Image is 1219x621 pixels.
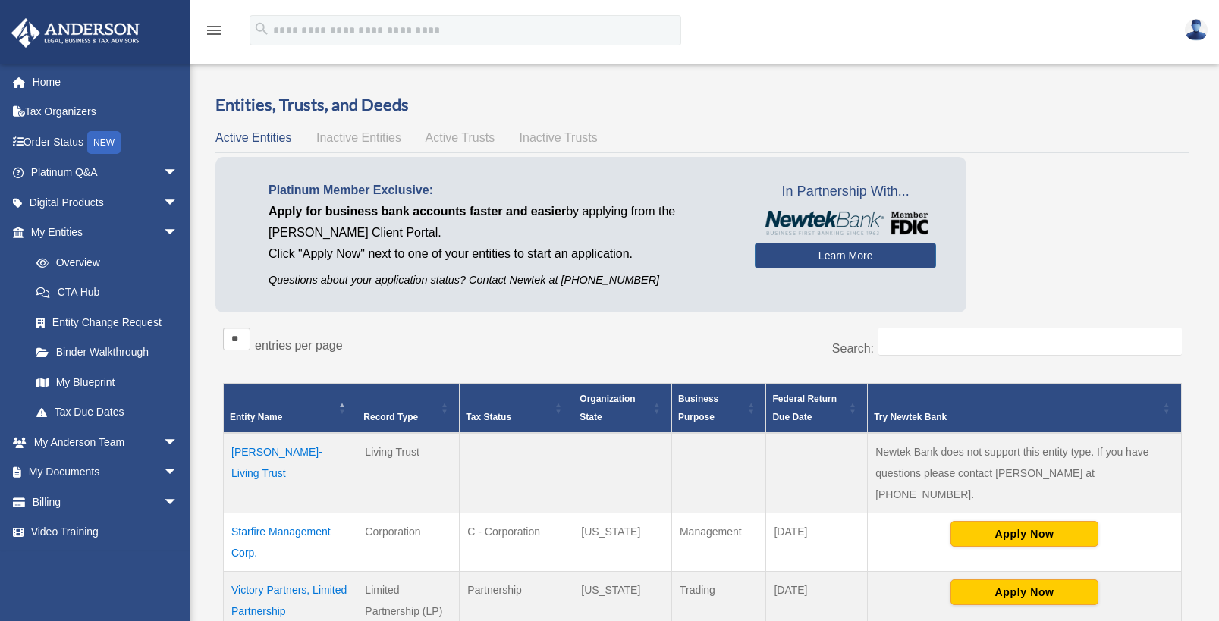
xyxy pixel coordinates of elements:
a: Video Training [11,517,201,547]
a: Home [11,67,201,97]
a: Platinum Q&Aarrow_drop_down [11,158,201,188]
button: Apply Now [950,579,1098,605]
a: Billingarrow_drop_down [11,487,201,517]
span: arrow_drop_down [163,158,193,189]
img: NewtekBankLogoSM.png [762,211,928,235]
td: Management [671,513,765,572]
td: Corporation [357,513,460,572]
th: Try Newtek Bank : Activate to sort [868,384,1182,434]
th: Record Type: Activate to sort [357,384,460,434]
a: My Anderson Teamarrow_drop_down [11,427,201,457]
span: Inactive Entities [316,131,401,144]
div: NEW [87,131,121,154]
a: CTA Hub [21,278,193,308]
th: Organization State: Activate to sort [573,384,672,434]
label: entries per page [255,339,343,352]
th: Business Purpose: Activate to sort [671,384,765,434]
span: Federal Return Due Date [772,394,837,422]
span: Tax Status [466,412,511,422]
span: Organization State [580,394,635,422]
img: Anderson Advisors Platinum Portal [7,18,144,48]
td: [PERSON_NAME]-Living Trust [224,433,357,513]
h3: Entities, Trusts, and Deeds [215,93,1189,117]
a: Digital Productsarrow_drop_down [11,187,201,218]
a: Order StatusNEW [11,127,201,158]
p: Platinum Member Exclusive: [269,180,732,201]
a: Binder Walkthrough [21,337,193,368]
p: Questions about your application status? Contact Newtek at [PHONE_NUMBER] [269,271,732,290]
span: Active Entities [215,131,291,144]
i: search [253,20,270,37]
td: [US_STATE] [573,513,672,572]
label: Search: [832,342,874,355]
a: My Blueprint [21,367,193,397]
span: Apply for business bank accounts faster and easier [269,205,566,218]
a: Learn More [755,243,936,268]
td: [DATE] [766,513,868,572]
a: menu [205,27,223,39]
a: Tax Due Dates [21,397,193,428]
a: My Entitiesarrow_drop_down [11,218,193,248]
span: Entity Name [230,412,282,422]
span: arrow_drop_down [163,457,193,488]
span: Business Purpose [678,394,718,422]
td: Starfire Management Corp. [224,513,357,572]
span: arrow_drop_down [163,218,193,249]
span: arrow_drop_down [163,487,193,518]
td: Newtek Bank does not support this entity type. If you have questions please contact [PERSON_NAME]... [868,433,1182,513]
th: Entity Name: Activate to invert sorting [224,384,357,434]
span: arrow_drop_down [163,427,193,458]
th: Federal Return Due Date: Activate to sort [766,384,868,434]
th: Tax Status: Activate to sort [460,384,573,434]
span: Record Type [363,412,418,422]
span: In Partnership With... [755,180,936,204]
span: Inactive Trusts [520,131,598,144]
td: C - Corporation [460,513,573,572]
span: Active Trusts [426,131,495,144]
a: My Documentsarrow_drop_down [11,457,201,488]
p: Click "Apply Now" next to one of your entities to start an application. [269,243,732,265]
img: User Pic [1185,19,1208,41]
button: Apply Now [950,521,1098,547]
a: Tax Organizers [11,97,201,127]
span: arrow_drop_down [163,187,193,218]
p: by applying from the [PERSON_NAME] Client Portal. [269,201,732,243]
a: Overview [21,247,186,278]
div: Try Newtek Bank [874,408,1158,426]
a: Entity Change Request [21,307,193,337]
td: Living Trust [357,433,460,513]
i: menu [205,21,223,39]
